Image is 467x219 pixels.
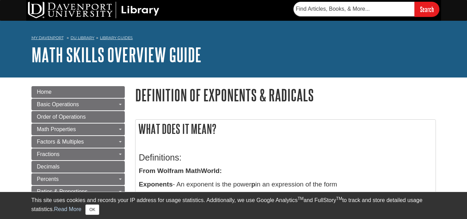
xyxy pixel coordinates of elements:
form: Searches DU Library's articles, books, and more [293,2,439,17]
a: Read More [54,206,81,212]
a: DU Library [71,35,94,40]
h3: Definitions: [139,153,432,163]
b: p [251,181,255,188]
sup: TM [336,196,342,201]
span: Factors & Multiples [37,139,84,145]
span: Ratios & Proportions [37,189,88,194]
b: Exponents [139,181,173,188]
a: Factors & Multiples [31,136,125,148]
div: This site uses cookies and records your IP address for usage statistics. Additionally, we use Goo... [31,196,436,215]
button: Close [85,204,99,215]
strong: From Wolfram MathWorld: [139,167,222,174]
nav: breadcrumb [31,33,436,44]
h1: Definition of Exponents & Radicals [135,86,436,104]
a: Math Properties [31,124,125,135]
span: Order of Operations [37,114,86,120]
sup: TM [298,196,303,201]
input: Search [414,2,439,17]
a: Fractions [31,148,125,160]
img: DU Library [28,2,159,18]
a: My Davenport [31,35,64,41]
a: Percents [31,173,125,185]
a: Math Skills Overview Guide [31,44,202,65]
a: Basic Operations [31,99,125,110]
a: Order of Operations [31,111,125,123]
span: Basic Operations [37,101,79,107]
span: Home [37,89,52,95]
span: Decimals [37,164,60,170]
input: Find Articles, Books, & More... [293,2,414,16]
span: Math Properties [37,126,76,132]
a: Decimals [31,161,125,173]
span: Percents [37,176,59,182]
h2: What does it mean? [136,120,436,138]
a: Library Guides [100,35,133,40]
a: Home [31,86,125,98]
span: Fractions [37,151,60,157]
a: Ratios & Proportions [31,186,125,198]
